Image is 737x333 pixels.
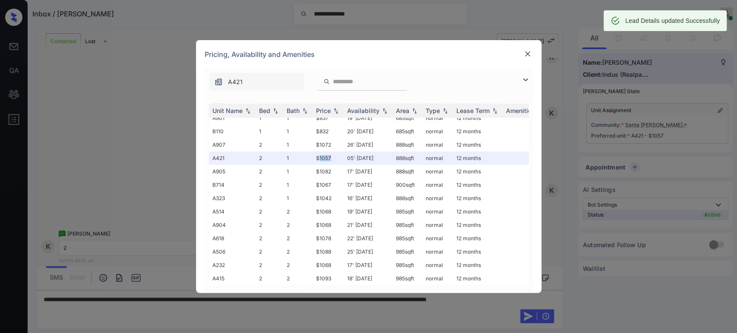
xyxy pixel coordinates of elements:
td: normal [422,178,453,192]
td: 19' [DATE] [344,111,392,125]
img: icon-zuma [520,75,531,85]
td: A907 [209,138,256,151]
span: A421 [228,77,243,87]
img: sorting [380,108,389,114]
div: Unit Name [212,107,243,114]
td: 1 [283,125,313,138]
img: sorting [410,108,419,114]
td: $1042 [313,192,344,205]
td: $1068 [313,205,344,218]
td: 17' [DATE] [344,165,392,178]
div: Bed [259,107,270,114]
td: 685 sqft [392,111,422,125]
img: icon-zuma [323,78,330,85]
td: A415 [209,272,256,285]
td: normal [422,151,453,165]
td: normal [422,125,453,138]
td: 2 [256,272,283,285]
img: sorting [300,108,309,114]
td: 12 months [453,111,503,125]
td: 1 [283,165,313,178]
td: 2 [256,151,283,165]
td: 985 sqft [392,218,422,232]
td: 19' [DATE] [344,205,392,218]
div: Pricing, Availability and Amenities [196,40,541,69]
td: 2 [256,245,283,258]
td: 22' [DATE] [344,232,392,245]
td: normal [422,272,453,285]
td: normal [422,192,453,205]
img: sorting [271,108,280,114]
td: $1068 [313,258,344,272]
td: $1078 [313,232,344,245]
td: 18' [DATE] [344,272,392,285]
td: 1 [283,111,313,125]
div: Availability [347,107,380,114]
td: 21' [DATE] [344,218,392,232]
td: 2 [256,165,283,178]
td: A323 [209,192,256,205]
td: 12 months [453,245,503,258]
td: 26' [DATE] [344,138,392,151]
td: 12 months [453,178,503,192]
td: 2 [256,258,283,272]
td: 17' [DATE] [344,258,392,272]
td: 1 [256,111,283,125]
td: $1093 [313,272,344,285]
td: B110 [209,125,256,138]
div: Lead Details updated Successfully [625,13,720,28]
div: Bath [287,107,300,114]
td: 1 [283,151,313,165]
td: 1 [283,192,313,205]
img: sorting [332,108,340,114]
td: A904 [209,218,256,232]
td: 985 sqft [392,232,422,245]
img: sorting [244,108,252,114]
td: 685 sqft [392,125,422,138]
td: 2 [283,245,313,258]
td: 2 [256,205,283,218]
td: 1 [283,138,313,151]
td: 12 months [453,205,503,218]
td: $1067 [313,178,344,192]
td: normal [422,258,453,272]
td: $1072 [313,138,344,151]
td: 1 [283,178,313,192]
td: $837 [313,111,344,125]
td: 12 months [453,138,503,151]
td: 888 sqft [392,151,422,165]
td: 1 [256,125,283,138]
td: 12 months [453,258,503,272]
td: 12 months [453,272,503,285]
div: Price [316,107,331,114]
td: normal [422,232,453,245]
td: $1082 [313,165,344,178]
td: A232 [209,258,256,272]
td: 2 [256,178,283,192]
td: A901 [209,111,256,125]
td: A506 [209,245,256,258]
td: 12 months [453,232,503,245]
td: 12 months [453,165,503,178]
td: normal [422,218,453,232]
td: normal [422,138,453,151]
td: normal [422,111,453,125]
td: 2 [256,192,283,205]
td: $1088 [313,245,344,258]
td: 2 [256,138,283,151]
td: 2 [283,232,313,245]
td: 25' [DATE] [344,245,392,258]
td: B714 [209,178,256,192]
td: 2 [283,272,313,285]
td: 20' [DATE] [344,125,392,138]
img: icon-zuma [214,78,223,86]
td: 985 sqft [392,205,422,218]
td: A421 [209,151,256,165]
td: 985 sqft [392,258,422,272]
td: 2 [256,218,283,232]
td: 17' [DATE] [344,178,392,192]
td: 12 months [453,151,503,165]
td: normal [422,245,453,258]
td: $832 [313,125,344,138]
td: normal [422,165,453,178]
